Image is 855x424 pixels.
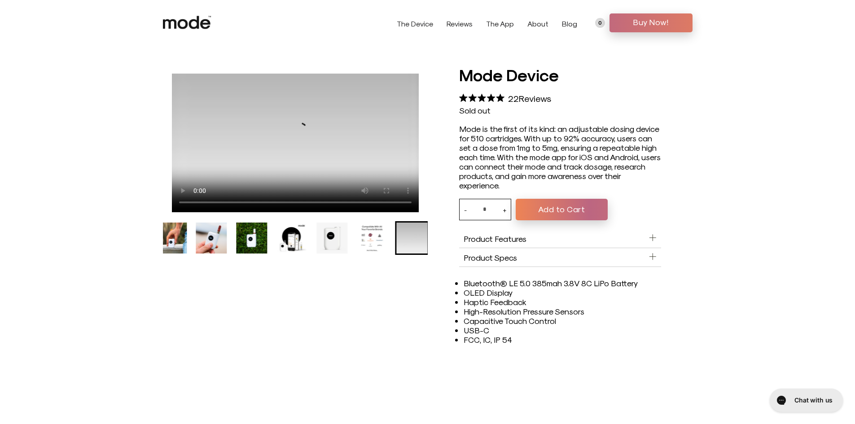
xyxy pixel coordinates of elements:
h1: Mode Device [459,64,661,85]
button: Add to Cart [516,199,608,220]
product-gallery: Mode Device product carousel [163,64,428,349]
a: The App [486,19,514,28]
a: Reviews [447,19,473,28]
span: Product Specs [464,253,517,262]
li: USB-C [464,325,657,335]
li: Go to slide 6 [315,221,349,255]
li: 8 of 8 [395,221,429,255]
li: High-Resolution Pressure Sensors [464,306,657,316]
span: Reviews [519,93,551,104]
span: Buy Now! [616,15,686,29]
img: Mode Device [236,223,267,254]
button: - [464,199,467,220]
img: Mode Device [316,223,347,254]
li: Go to slide 3 [195,221,228,255]
a: Blog [562,19,577,28]
li: FCC, IC, IP 54 [464,335,657,344]
img: Mode Device [196,223,227,254]
img: Mode Device [276,223,307,254]
div: Mode Device product carousel [172,73,419,212]
li: OLED Display [464,288,657,297]
a: Buy Now! [609,13,693,32]
li: Bluetooth® LE 5.0 385mah 3.8V 8C LiPo Battery [464,278,657,288]
div: Mode is the first of its kind: an adjustable dosing device for 510 cartridges. With up to 92% acc... [459,124,661,190]
div: 22Reviews [459,90,552,105]
button: + [503,199,506,220]
li: Capacitive Touch Control [464,316,657,325]
li: Haptic Feedback [464,297,657,306]
video: Mode Device [172,73,419,212]
iframe: Gorgias live chat messenger [765,385,846,415]
img: Mode Device [156,223,187,254]
a: About [527,19,548,28]
li: Go to slide 4 [235,221,268,255]
li: Go to slide 2 [154,221,188,255]
li: Go to slide 5 [275,221,309,255]
a: The Device [397,19,433,28]
div: Mode Device product thumbnail [163,221,428,255]
a: 0 [595,18,605,28]
li: 8 of 8 [172,73,419,212]
span: Product Features [464,234,526,243]
span: 22 [508,93,519,104]
img: Mode Device [356,223,387,254]
li: Go to slide 7 [355,221,389,255]
span: Sold out [459,105,491,115]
